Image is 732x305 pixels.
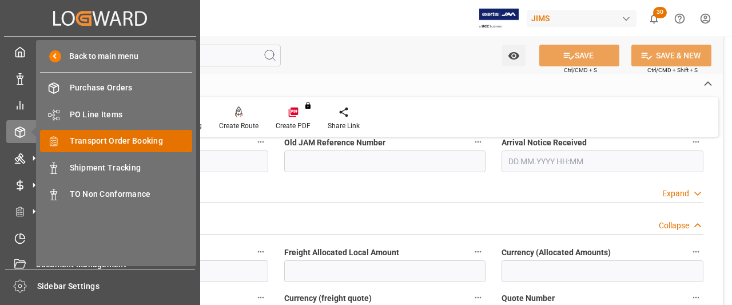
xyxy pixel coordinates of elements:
span: Old JAM Reference Number [284,137,385,149]
span: PO Line Items [70,109,193,121]
a: TO Non Conformance [40,183,192,205]
a: PO Line Items [40,103,192,125]
button: Arrival Notice Received [689,134,703,149]
a: Transport Order Booking [40,130,192,152]
span: Transport Order Booking [70,135,193,147]
span: Ctrl/CMD + Shift + S [647,66,698,74]
button: Old JAM Reference Number [471,134,486,149]
a: Data Management [6,67,194,89]
span: Currency (freight quote) [284,292,372,304]
div: Expand [662,188,689,200]
div: Collapse [659,220,689,232]
span: Sidebar Settings [37,280,196,292]
span: Back to main menu [61,50,138,62]
img: Exertis%20JAM%20-%20Email%20Logo.jpg_1722504956.jpg [479,9,519,29]
div: JIMS [527,10,636,27]
a: Timeslot Management V2 [6,227,194,249]
input: DD.MM.YYYY HH:MM [502,150,703,172]
a: Shipment Tracking [40,156,192,179]
button: Ready Date * [253,134,268,149]
span: Quote Number [502,292,555,304]
button: Duty Allocated Local Amount [253,244,268,259]
button: SAVE [539,45,619,66]
button: open menu [502,45,526,66]
div: Share Link [328,121,360,131]
a: My Reports [6,94,194,116]
span: 30 [653,7,667,18]
button: SAVE & NEW [631,45,711,66]
a: Purchase Orders [40,77,192,99]
button: Quote Number [689,290,703,305]
button: Help Center [667,6,693,31]
button: Freight Allocated Local Amount [471,244,486,259]
button: show 30 new notifications [641,6,667,31]
span: TO Non Conformance [70,188,193,200]
div: Create Route [219,121,258,131]
span: Arrival Notice Received [502,137,587,149]
span: Ctrl/CMD + S [564,66,597,74]
button: JIMS [527,7,641,29]
span: Currency (Allocated Amounts) [502,247,611,259]
span: Purchase Orders [70,82,193,94]
span: Shipment Tracking [70,162,193,174]
a: Document Management [6,253,194,276]
span: Freight Allocated Local Amount [284,247,399,259]
a: My Cockpit [6,41,194,63]
button: Currency (Allocated Amounts) [689,244,703,259]
button: Freight Quote [253,290,268,305]
button: Currency (freight quote) [471,290,486,305]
